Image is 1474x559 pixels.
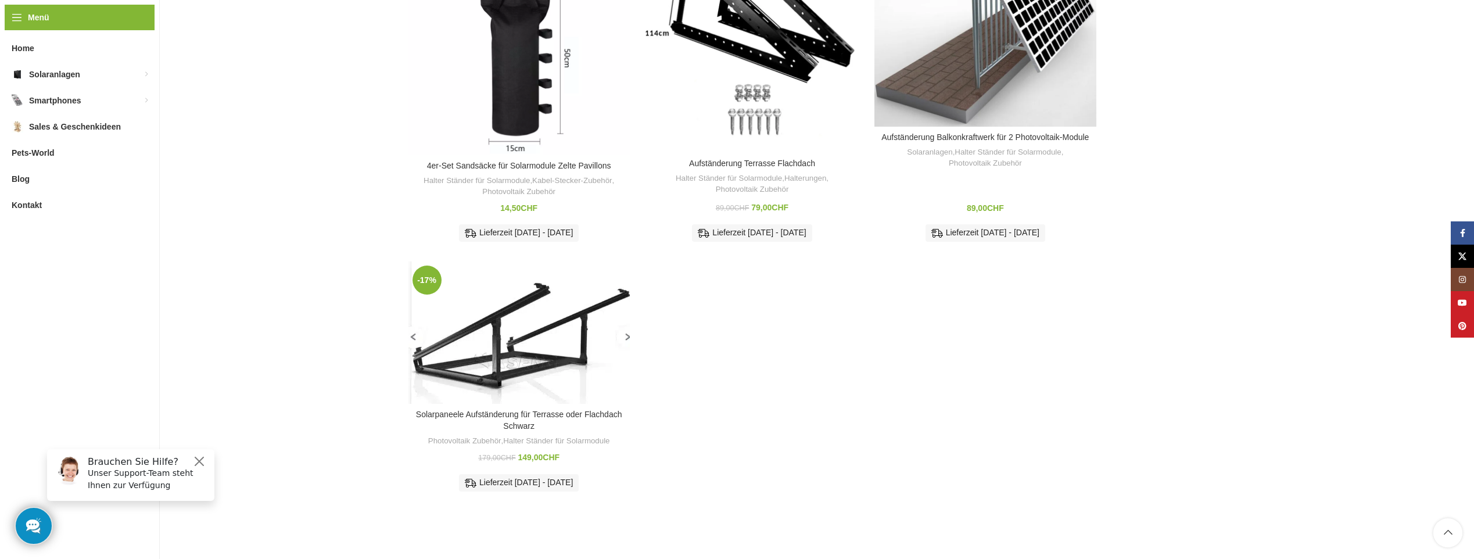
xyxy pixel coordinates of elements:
bdi: 149,00 [518,453,560,462]
div: , , [880,147,1090,169]
button: Close [155,15,168,28]
span: Kontakt [12,195,42,216]
span: CHF [521,203,537,213]
a: Aufständerung Terrasse Flachdach [689,159,815,168]
div: , [414,436,624,447]
a: Solaranlagen [907,147,952,158]
bdi: 14,50 [500,203,537,213]
bdi: 79,00 [751,203,788,212]
a: Halterungen [784,173,826,184]
span: Menü [28,11,49,24]
bdi: 89,00 [716,204,749,212]
span: CHF [734,204,749,212]
a: Halter Ständer für Solarmodule [676,173,782,184]
a: Halter Ständer für Solarmodule [503,436,609,447]
bdi: 179,00 [478,454,515,462]
a: Solarpaneele Aufständerung für Terrasse oder Flachdach Schwarz [416,410,622,431]
a: YouTube Social Link [1451,291,1474,314]
a: Photovoltaik Zubehör [428,436,501,447]
div: Lieferzeit [DATE] - [DATE] [692,224,812,242]
span: CHF [772,203,788,212]
img: Customer service [16,16,45,45]
a: Facebook Social Link [1451,221,1474,245]
div: Lieferzeit [DATE] - [DATE] [926,224,1045,242]
div: Lieferzeit [DATE] - [DATE] [459,474,579,492]
a: Instagram Social Link [1451,268,1474,291]
a: 4er-Set Sandsäcke für Solarmodule Zelte Pavillons [427,161,611,170]
a: Scroll to top button [1433,518,1462,547]
div: , , [414,175,624,197]
p: Unser Support-Team steht Ihnen zur Verfügung [50,27,170,52]
div: Lieferzeit [DATE] - [DATE] [459,224,579,242]
span: Solaranlagen [29,64,80,85]
img: Sales & Geschenkideen [12,121,23,132]
span: CHF [987,203,1004,213]
a: X Social Link [1451,245,1474,268]
span: Home [12,38,34,59]
a: Halter Ständer für Solarmodule [424,175,530,187]
img: Solaranlagen [12,69,23,80]
span: Sales & Geschenkideen [29,116,121,137]
span: CHF [501,454,516,462]
a: Solarpaneele Aufständerung für Terrasse oder Flachdach Schwarz [408,261,630,404]
a: Photovoltaik Zubehör [716,184,789,195]
span: Pets-World [12,142,55,163]
div: , , [647,173,857,195]
a: Halter Ständer für Solarmodule [955,147,1061,158]
h6: Brauchen Sie Hilfe? [50,16,170,27]
a: Photovoltaik Zubehör [949,158,1022,169]
img: Smartphones [12,95,23,106]
a: Pinterest Social Link [1451,314,1474,338]
bdi: 89,00 [967,203,1004,213]
span: Smartphones [29,90,81,111]
a: Kabel-Stecker-Zubehör [532,175,612,187]
a: Aufständerung Balkonkraftwerk für 2 Photovoltaik-Module [881,132,1089,142]
a: Photovoltaik Zubehör [482,187,555,198]
span: Blog [12,169,30,189]
span: -17% [413,266,442,295]
span: CHF [543,453,560,462]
